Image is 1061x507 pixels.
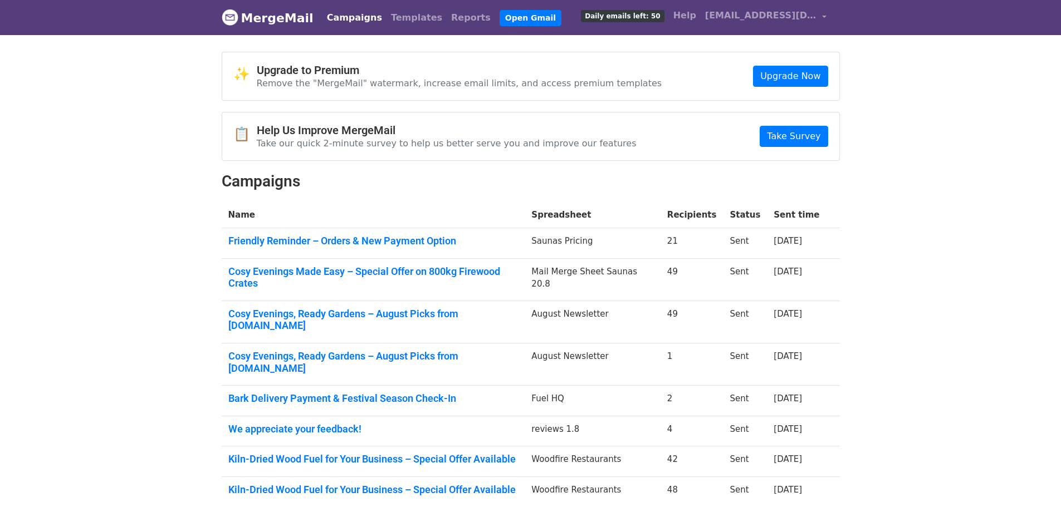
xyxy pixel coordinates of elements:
[774,351,802,361] a: [DATE]
[228,235,519,247] a: Friendly Reminder – Orders & New Payment Option
[581,10,664,22] span: Daily emails left: 50
[774,424,802,434] a: [DATE]
[233,66,257,82] span: ✨
[701,4,831,31] a: [EMAIL_ADDRESS][DOMAIN_NAME]
[723,301,767,343] td: Sent
[576,4,668,27] a: Daily emails left: 50
[228,308,519,332] a: Cosy Evenings, Ready Gardens – August Picks from [DOMAIN_NAME]
[257,124,637,137] h4: Help Us Improve MergeMail
[228,484,519,496] a: Kiln-Dried Wood Fuel for Your Business – Special Offer Available
[760,126,828,147] a: Take Survey
[387,7,447,29] a: Templates
[228,453,519,465] a: Kiln-Dried Wood Fuel for Your Business – Special Offer Available
[661,343,723,386] td: 1
[525,258,661,301] td: Mail Merge Sheet Saunas 20.8
[661,386,723,416] td: 2
[525,301,661,343] td: August Newsletter
[525,446,661,477] td: Woodfire Restaurants
[257,63,662,77] h4: Upgrade to Premium
[233,126,257,142] span: 📋
[774,454,802,464] a: [DATE]
[525,343,661,386] td: August Newsletter
[774,485,802,495] a: [DATE]
[222,172,840,191] h2: Campaigns
[661,258,723,301] td: 49
[322,7,387,29] a: Campaigns
[222,6,314,29] a: MergeMail
[500,10,561,26] a: Open Gmail
[222,202,525,228] th: Name
[669,4,701,27] a: Help
[525,202,661,228] th: Spreadsheet
[774,393,802,403] a: [DATE]
[447,7,495,29] a: Reports
[525,228,661,259] td: Saunas Pricing
[525,416,661,446] td: reviews 1.8
[661,416,723,446] td: 4
[257,77,662,89] p: Remove the "MergeMail" watermark, increase email limits, and access premium templates
[228,392,519,405] a: Bark Delivery Payment & Festival Season Check-In
[767,202,826,228] th: Sent time
[774,267,802,277] a: [DATE]
[661,301,723,343] td: 49
[525,386,661,416] td: Fuel HQ
[723,386,767,416] td: Sent
[228,423,519,435] a: We appreciate your feedback!
[723,343,767,386] td: Sent
[723,228,767,259] td: Sent
[228,350,519,374] a: Cosy Evenings, Ready Gardens – August Picks from [DOMAIN_NAME]
[661,446,723,477] td: 42
[723,258,767,301] td: Sent
[661,202,723,228] th: Recipients
[228,265,519,289] a: Cosy Evenings Made Easy – Special Offer on 800kg Firewood Crates
[774,236,802,246] a: [DATE]
[257,137,637,149] p: Take our quick 2-minute survey to help us better serve you and improve our features
[723,446,767,477] td: Sent
[661,228,723,259] td: 21
[753,66,828,87] a: Upgrade Now
[705,9,816,22] span: [EMAIL_ADDRESS][DOMAIN_NAME]
[723,202,767,228] th: Status
[222,9,238,26] img: MergeMail logo
[723,416,767,446] td: Sent
[774,309,802,319] a: [DATE]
